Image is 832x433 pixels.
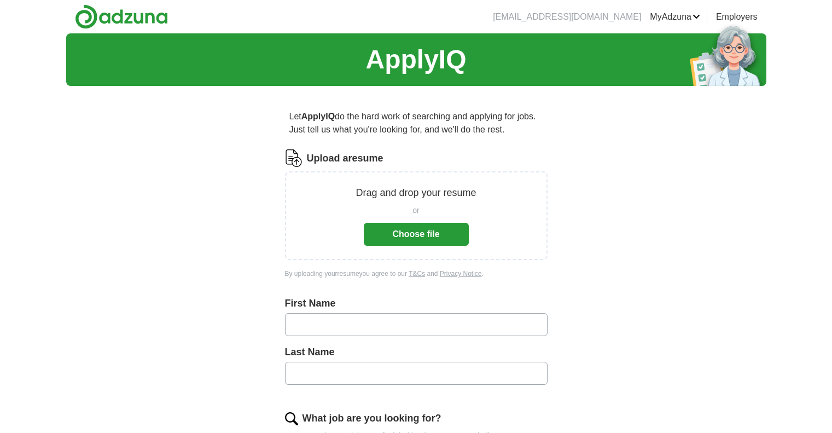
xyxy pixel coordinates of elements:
strong: ApplyIQ [301,112,335,121]
span: or [412,205,419,216]
img: Adzuna logo [75,4,168,29]
a: Employers [716,10,758,24]
img: search.png [285,412,298,425]
h1: ApplyIQ [365,40,466,79]
label: Upload a resume [307,151,383,166]
label: Last Name [285,345,548,360]
button: Choose file [364,223,469,246]
p: Let do the hard work of searching and applying for jobs. Just tell us what you're looking for, an... [285,106,548,141]
div: By uploading your resume you agree to our and . [285,269,548,279]
label: What job are you looking for? [302,411,441,426]
a: Privacy Notice [440,270,482,278]
a: T&Cs [409,270,425,278]
p: Drag and drop your resume [356,186,476,200]
label: First Name [285,296,548,311]
a: MyAdzuna [650,10,700,24]
img: CV Icon [285,149,302,167]
li: [EMAIL_ADDRESS][DOMAIN_NAME] [493,10,641,24]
